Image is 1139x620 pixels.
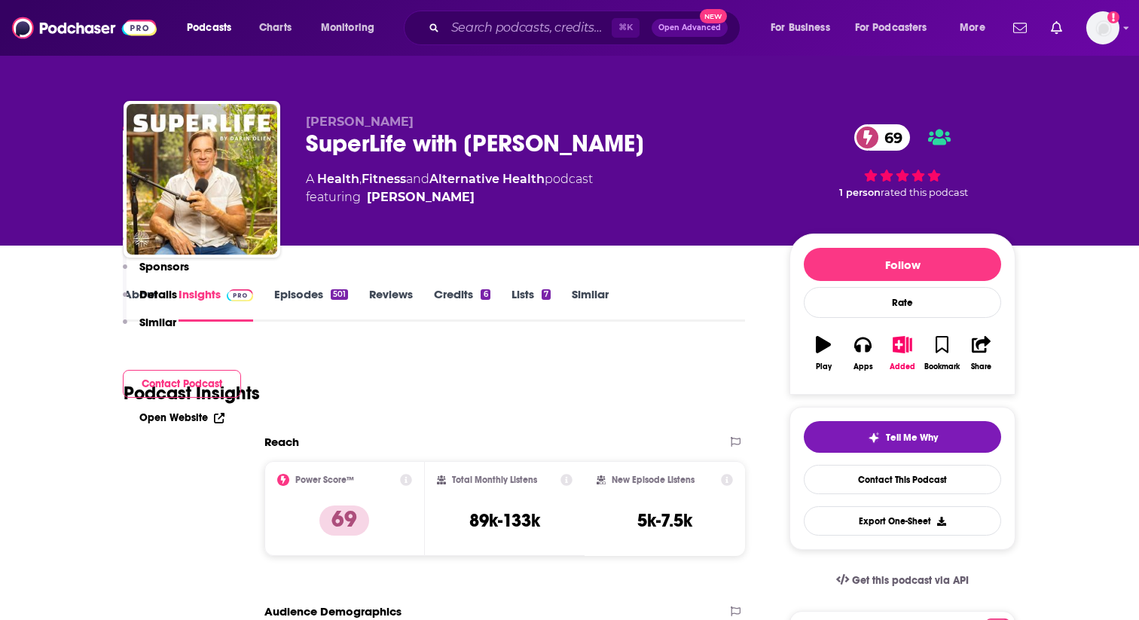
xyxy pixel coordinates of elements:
[452,475,537,485] h2: Total Monthly Listens
[306,115,414,129] span: [PERSON_NAME]
[259,17,292,38] span: Charts
[658,24,721,32] span: Open Advanced
[1086,11,1119,44] img: User Profile
[962,326,1001,380] button: Share
[418,11,755,45] div: Search podcasts, credits, & more...
[264,435,299,449] h2: Reach
[804,465,1001,494] a: Contact This Podcast
[839,187,881,198] span: 1 person
[612,475,695,485] h2: New Episode Listens
[700,9,727,23] span: New
[306,188,593,206] span: featuring
[852,574,969,587] span: Get this podcast via API
[804,421,1001,453] button: tell me why sparkleTell Me Why
[637,509,692,532] h3: 5k-7.5k
[469,509,540,532] h3: 89k-133k
[883,326,922,380] button: Added
[868,432,880,444] img: tell me why sparkle
[960,17,985,38] span: More
[317,172,359,186] a: Health
[804,506,1001,536] button: Export One-Sheet
[359,172,362,186] span: ,
[971,362,991,371] div: Share
[406,172,429,186] span: and
[572,287,609,322] a: Similar
[804,248,1001,281] button: Follow
[1045,15,1068,41] a: Show notifications dropdown
[331,289,348,300] div: 501
[886,432,938,444] span: Tell Me Why
[434,287,490,322] a: Credits6
[274,287,348,322] a: Episodes501
[824,562,981,599] a: Get this podcast via API
[295,475,354,485] h2: Power Score™
[249,16,301,40] a: Charts
[139,287,177,301] p: Details
[123,370,241,398] button: Contact Podcast
[139,315,176,329] p: Similar
[481,289,490,300] div: 6
[445,16,612,40] input: Search podcasts, credits, & more...
[881,187,968,198] span: rated this podcast
[853,362,873,371] div: Apps
[310,16,394,40] button: open menu
[1007,15,1033,41] a: Show notifications dropdown
[542,289,551,300] div: 7
[321,17,374,38] span: Monitoring
[1086,11,1119,44] button: Show profile menu
[789,115,1015,208] div: 69 1 personrated this podcast
[139,411,224,424] a: Open Website
[612,18,640,38] span: ⌘ K
[816,362,832,371] div: Play
[854,124,910,151] a: 69
[123,315,176,343] button: Similar
[1107,11,1119,23] svg: Add a profile image
[922,326,961,380] button: Bookmark
[176,16,251,40] button: open menu
[1086,11,1119,44] span: Logged in as rgertner
[845,16,949,40] button: open menu
[890,362,915,371] div: Added
[362,172,406,186] a: Fitness
[429,172,545,186] a: Alternative Health
[319,505,369,536] p: 69
[771,17,830,38] span: For Business
[187,17,231,38] span: Podcasts
[127,104,277,255] img: SuperLife with Darin Olien
[264,604,402,618] h2: Audience Demographics
[123,287,177,315] button: Details
[760,16,849,40] button: open menu
[843,326,882,380] button: Apps
[949,16,1004,40] button: open menu
[12,14,157,42] img: Podchaser - Follow, Share and Rate Podcasts
[369,287,413,322] a: Reviews
[367,188,475,206] div: [PERSON_NAME]
[804,287,1001,318] div: Rate
[511,287,551,322] a: Lists7
[924,362,960,371] div: Bookmark
[855,17,927,38] span: For Podcasters
[804,326,843,380] button: Play
[869,124,910,151] span: 69
[652,19,728,37] button: Open AdvancedNew
[306,170,593,206] div: A podcast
